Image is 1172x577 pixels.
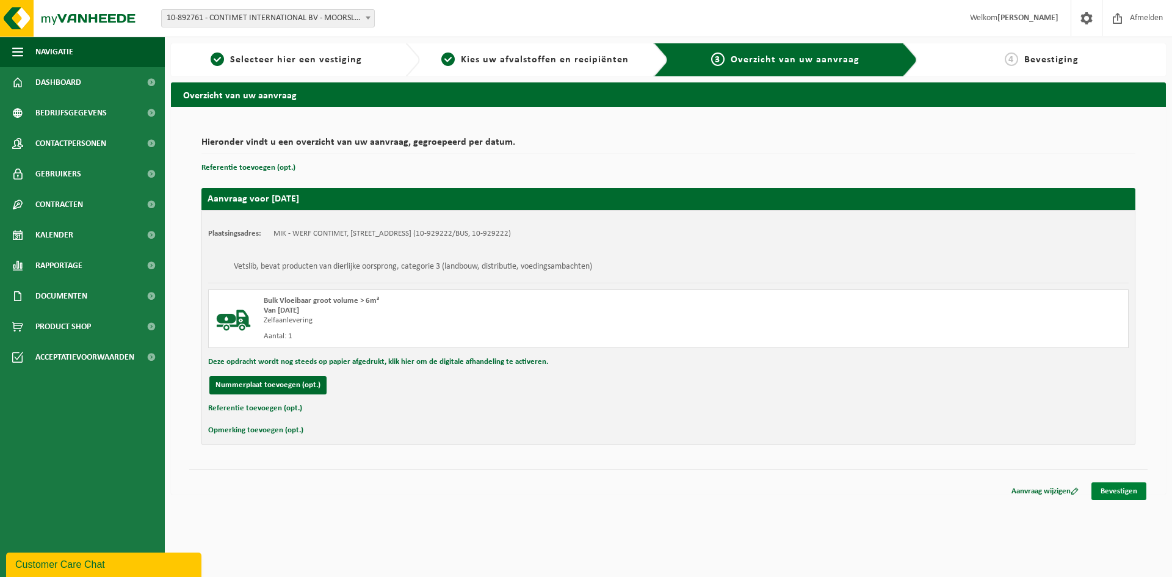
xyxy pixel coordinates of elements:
h2: Hieronder vindt u een overzicht van uw aanvraag, gegroepeerd per datum. [201,137,1135,154]
div: Zelfaanlevering [264,316,717,325]
span: Bevestiging [1024,55,1079,65]
h3: Vetslib, bevat producten van dierlijke oorsprong, categorie 3 (landbouw, distributie, voedingsamb... [234,257,592,277]
button: Opmerking toevoegen (opt.) [208,423,303,438]
span: Rapportage [35,250,82,281]
span: Contactpersonen [35,128,106,159]
button: Deze opdracht wordt nog steeds op papier afgedrukt, klik hier om de digitale afhandeling te activ... [208,354,548,370]
span: Product Shop [35,311,91,342]
span: Gebruikers [35,159,81,189]
button: Referentie toevoegen (opt.) [208,401,302,416]
span: 10-892761 - CONTIMET INTERNATIONAL BV - MOORSLEDE [161,9,375,27]
span: Bulk Vloeibaar groot volume > 6m³ [264,297,379,305]
span: Acceptatievoorwaarden [35,342,134,372]
span: 3 [711,53,725,66]
h2: Overzicht van uw aanvraag [171,82,1166,106]
span: 4 [1005,53,1018,66]
span: Documenten [35,281,87,311]
span: 10-892761 - CONTIMET INTERNATIONAL BV - MOORSLEDE [162,10,374,27]
span: Contracten [35,189,83,220]
span: 2 [441,53,455,66]
button: Referentie toevoegen (opt.) [201,160,295,176]
span: Selecteer hier een vestiging [230,55,362,65]
span: Overzicht van uw aanvraag [731,55,859,65]
a: 1Selecteer hier een vestiging [177,53,396,67]
strong: Aanvraag voor [DATE] [208,194,299,204]
a: Aanvraag wijzigen [1002,482,1088,500]
span: Kalender [35,220,73,250]
strong: Van [DATE] [264,307,299,314]
strong: [PERSON_NAME] [997,13,1058,23]
span: Navigatie [35,37,73,67]
span: Bedrijfsgegevens [35,98,107,128]
button: Nummerplaat toevoegen (opt.) [209,376,327,394]
img: BL-LQ-LV.png [215,296,251,333]
iframe: chat widget [6,550,204,577]
div: Aantal: 1 [264,332,717,341]
span: Dashboard [35,67,81,98]
td: MIK - WERF CONTIMET, [STREET_ADDRESS] (10-929222/BUS, 10-929222) [273,229,511,239]
strong: Plaatsingsadres: [208,230,261,238]
a: 2Kies uw afvalstoffen en recipiënten [426,53,645,67]
span: 1 [211,53,224,66]
span: Kies uw afvalstoffen en recipiënten [461,55,629,65]
a: Bevestigen [1091,482,1146,500]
